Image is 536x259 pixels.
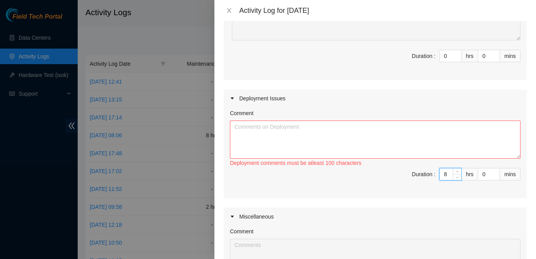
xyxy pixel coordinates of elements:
div: hrs [462,168,478,180]
button: Close [224,7,235,14]
div: Deployment comments must be atleast 100 characters [230,159,520,167]
textarea: Comment [232,2,520,40]
div: Duration : [412,170,435,178]
span: down [455,175,460,180]
div: mins [500,168,520,180]
span: close [226,7,232,14]
span: Decrease Value [453,174,461,180]
span: caret-right [230,214,235,219]
div: Activity Log for [DATE] [239,6,527,15]
div: hrs [462,50,478,62]
div: Duration : [412,52,435,60]
span: Increase Value [453,168,461,174]
label: Comment [230,227,254,236]
div: Deployment Issues [224,89,527,107]
div: mins [500,50,520,62]
span: caret-right [230,96,235,101]
label: Comment [230,109,254,117]
div: Miscellaneous [224,208,527,226]
span: up [455,170,460,174]
textarea: Comment [230,121,520,159]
